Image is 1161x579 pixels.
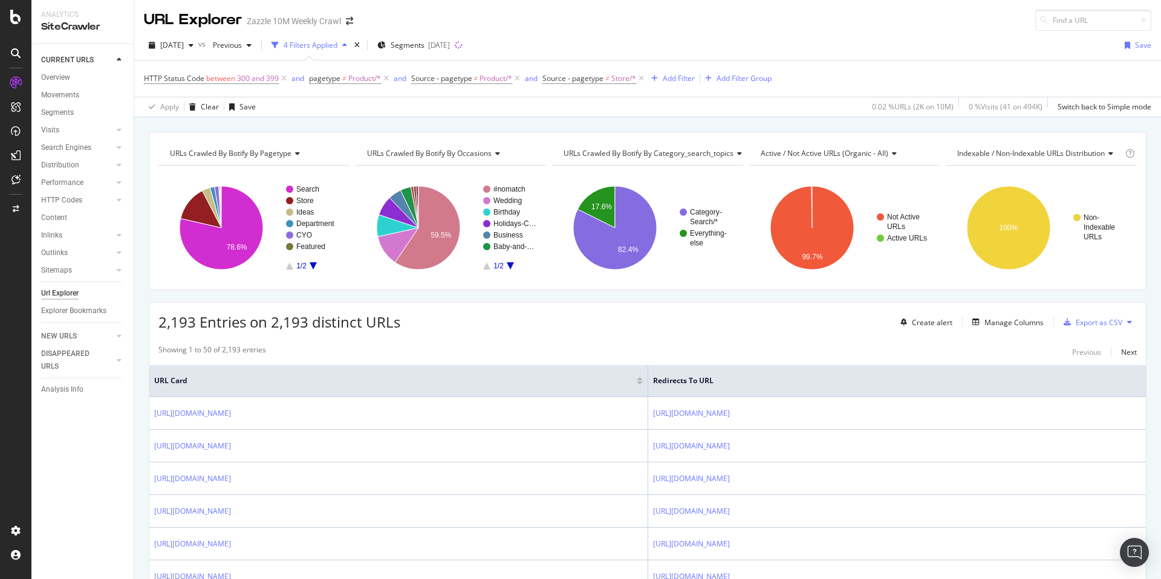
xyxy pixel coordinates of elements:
text: Search/* [690,218,718,226]
div: Open Intercom Messenger [1120,538,1149,567]
button: Add Filter [646,71,695,86]
span: URL Card [154,375,634,386]
a: HTTP Codes [41,194,113,207]
div: SiteCrawler [41,20,124,34]
a: Content [41,212,125,224]
div: Showing 1 to 50 of 2,193 entries [158,344,266,359]
text: Search [296,185,319,193]
button: 4 Filters Applied [267,36,352,55]
div: Url Explorer [41,287,79,300]
text: Baby-and-… [493,242,534,251]
div: Create alert [912,317,952,328]
span: Indexable / Non-Indexable URLs distribution [957,148,1105,158]
button: Previous [208,36,256,55]
text: 100% [1000,224,1018,232]
a: Analysis Info [41,383,125,396]
button: Clear [184,97,219,117]
span: pagetype [309,73,340,83]
a: [URL][DOMAIN_NAME] [653,538,730,550]
div: and [525,73,538,83]
a: [URL][DOMAIN_NAME] [154,505,231,517]
span: Store/* [611,70,636,87]
div: Overview [41,71,70,84]
div: URL Explorer [144,10,242,30]
button: and [291,73,304,84]
span: Product/* [348,70,381,87]
button: Segments[DATE] [372,36,455,55]
a: Sitemaps [41,264,113,277]
div: and [291,73,304,83]
div: Inlinks [41,229,62,242]
a: Visits [41,124,113,137]
h4: Indexable / Non-Indexable URLs Distribution [955,144,1123,163]
text: 99.7% [802,253,822,261]
div: Explorer Bookmarks [41,305,106,317]
div: Sitemaps [41,264,72,277]
div: Manage Columns [984,317,1044,328]
h4: Active / Not Active URLs [758,144,929,163]
button: [DATE] [144,36,198,55]
span: ≠ [342,73,346,83]
a: [URL][DOMAIN_NAME] [653,473,730,485]
text: URLs [1084,233,1102,241]
div: and [394,73,406,83]
button: and [394,73,406,84]
div: Save [1135,40,1151,50]
text: Category- [690,208,722,216]
div: HTTP Codes [41,194,82,207]
button: Manage Columns [968,315,1044,329]
div: A chart. [552,175,743,280]
div: Previous [1072,347,1101,357]
span: Previous [208,40,242,50]
button: Add Filter Group [700,71,772,86]
button: Save [224,97,256,117]
div: 4 Filters Applied [284,40,337,50]
text: Holidays-C… [493,219,536,228]
a: [URL][DOMAIN_NAME] [154,538,231,550]
span: 2025 Sep. 5th [160,40,184,50]
div: 0.02 % URLs ( 2K on 10M ) [872,102,954,112]
span: URLs Crawled By Botify By occasions [367,148,492,158]
div: 0 % Visits ( 41 on 494K ) [969,102,1042,112]
div: Next [1121,347,1137,357]
text: Featured [296,242,325,251]
svg: A chart. [946,175,1137,280]
span: Redirects to URL [653,375,1123,386]
a: NEW URLS [41,330,113,343]
text: 78.6% [227,243,247,251]
div: Apply [160,102,179,112]
text: 59.5% [431,231,451,239]
div: Export as CSV [1076,317,1122,328]
div: Zazzle 10M Weekly Crawl [247,15,341,27]
div: Segments [41,106,74,119]
div: arrow-right-arrow-left [346,17,353,25]
span: Source - pagetype [542,73,603,83]
a: [URL][DOMAIN_NAME] [653,505,730,517]
div: [DATE] [428,40,450,50]
text: 1/2 [296,262,307,270]
div: Visits [41,124,59,137]
span: HTTP Status Code [144,73,204,83]
text: 1/2 [493,262,504,270]
text: Not Active [887,213,920,221]
text: else [690,239,703,247]
div: A chart. [356,175,547,280]
svg: A chart. [158,175,350,280]
div: Save [239,102,256,112]
button: Create alert [896,312,952,332]
a: Performance [41,176,113,189]
text: Store [296,196,314,205]
text: Business [493,231,523,239]
span: URLs Crawled By Botify By pagetype [170,148,291,158]
div: CURRENT URLS [41,54,94,66]
div: A chart. [749,175,940,280]
span: URLs Crawled By Botify By category_search_topics [564,148,733,158]
text: Birthday [493,208,520,216]
a: Overview [41,71,125,84]
a: [URL][DOMAIN_NAME] [154,473,231,485]
a: Segments [41,106,125,119]
a: [URL][DOMAIN_NAME] [154,440,231,452]
text: CYO [296,231,312,239]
